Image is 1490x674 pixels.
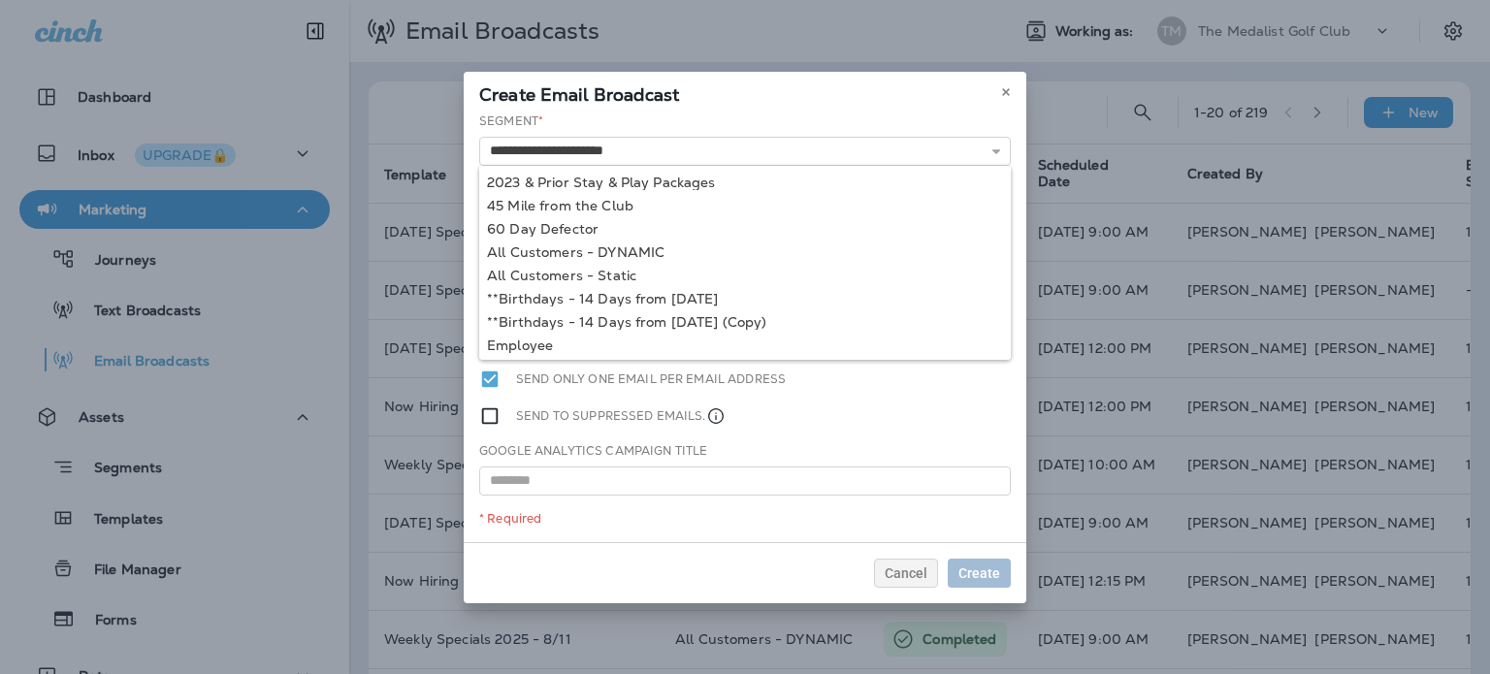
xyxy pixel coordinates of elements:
div: **Birthdays - 14 Days from [DATE] (Copy) [487,314,1003,330]
label: Send to suppressed emails. [516,405,726,427]
label: Segment [479,113,543,129]
button: Cancel [874,559,938,588]
span: Cancel [885,566,927,580]
div: 45 Mile from the Club [487,198,1003,213]
div: 60 Day Defector [487,221,1003,237]
div: Create Email Broadcast [464,72,1026,112]
div: All Customers - DYNAMIC [487,244,1003,260]
label: Google Analytics Campaign Title [479,443,707,459]
div: 2023 & Prior Stay & Play Packages [487,175,1003,190]
div: * Required [479,511,1011,527]
div: Employee [487,337,1003,353]
div: All Customers - Static [487,268,1003,283]
span: Create [958,566,1000,580]
label: Send only one email per email address [516,369,786,390]
div: **Birthdays - 14 Days from [DATE] [487,291,1003,306]
button: Create [948,559,1011,588]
